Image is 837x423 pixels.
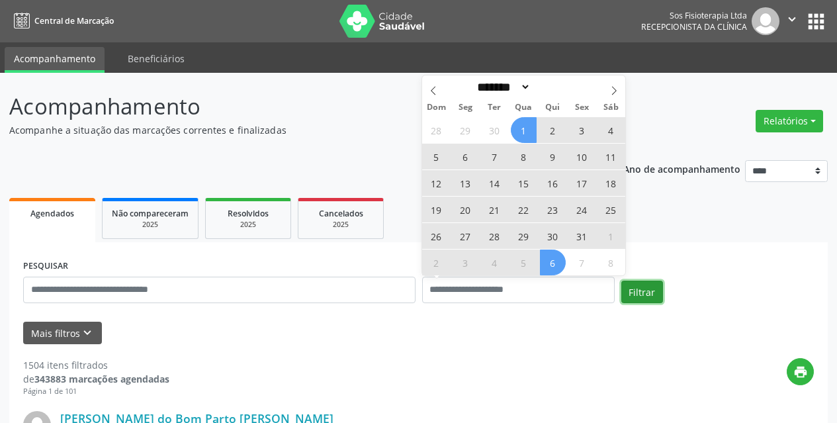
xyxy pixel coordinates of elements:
span: Outubro 16, 2025 [540,170,566,196]
i:  [785,12,799,26]
span: Outubro 27, 2025 [453,223,478,249]
div: Página 1 de 101 [23,386,169,397]
span: Outubro 22, 2025 [511,197,537,222]
span: Ter [480,103,509,112]
span: Novembro 4, 2025 [482,250,507,275]
span: Outubro 7, 2025 [482,144,507,169]
span: Outubro 28, 2025 [482,223,507,249]
span: Outubro 6, 2025 [453,144,478,169]
div: 2025 [308,220,374,230]
span: Outubro 21, 2025 [482,197,507,222]
span: Novembro 6, 2025 [540,250,566,275]
span: Qua [509,103,538,112]
div: de [23,372,169,386]
span: Outubro 2, 2025 [540,117,566,143]
span: Outubro 15, 2025 [511,170,537,196]
span: Outubro 10, 2025 [569,144,595,169]
p: Ano de acompanhamento [623,160,740,177]
span: Outubro 30, 2025 [540,223,566,249]
span: Outubro 18, 2025 [598,170,624,196]
button: Mais filtroskeyboard_arrow_down [23,322,102,345]
span: Outubro 31, 2025 [569,223,595,249]
p: Acompanhe a situação das marcações correntes e finalizadas [9,123,582,137]
input: Year [531,80,574,94]
span: Outubro 3, 2025 [569,117,595,143]
span: Outubro 12, 2025 [423,170,449,196]
span: Outubro 23, 2025 [540,197,566,222]
span: Agendados [30,208,74,219]
span: Novembro 3, 2025 [453,250,478,275]
span: Sex [567,103,596,112]
select: Month [473,80,531,94]
span: Outubro 25, 2025 [598,197,624,222]
button: apps [805,10,828,33]
span: Setembro 29, 2025 [453,117,478,143]
span: Cancelados [319,208,363,219]
span: Outubro 26, 2025 [423,223,449,249]
span: Qui [538,103,567,112]
span: Outubro 1, 2025 [511,117,537,143]
span: Novembro 7, 2025 [569,250,595,275]
span: Outubro 11, 2025 [598,144,624,169]
span: Outubro 20, 2025 [453,197,478,222]
img: img [752,7,779,35]
span: Outubro 29, 2025 [511,223,537,249]
span: Outubro 14, 2025 [482,170,507,196]
span: Outubro 13, 2025 [453,170,478,196]
div: 2025 [112,220,189,230]
button: Relatórios [756,110,823,132]
span: Outubro 4, 2025 [598,117,624,143]
button:  [779,7,805,35]
button: Filtrar [621,281,663,303]
span: Outubro 19, 2025 [423,197,449,222]
span: Outubro 9, 2025 [540,144,566,169]
span: Não compareceram [112,208,189,219]
span: Recepcionista da clínica [641,21,747,32]
i: print [793,365,808,379]
span: Seg [451,103,480,112]
span: Novembro 8, 2025 [598,250,624,275]
i: keyboard_arrow_down [80,326,95,340]
div: 2025 [215,220,281,230]
a: Central de Marcação [9,10,114,32]
span: Outubro 17, 2025 [569,170,595,196]
a: Beneficiários [118,47,194,70]
span: Sáb [596,103,625,112]
div: 1504 itens filtrados [23,358,169,372]
span: Setembro 28, 2025 [423,117,449,143]
span: Outubro 8, 2025 [511,144,537,169]
span: Setembro 30, 2025 [482,117,507,143]
span: Novembro 2, 2025 [423,250,449,275]
a: Acompanhamento [5,47,105,73]
span: Novembro 5, 2025 [511,250,537,275]
button: print [787,358,814,385]
label: PESQUISAR [23,256,68,277]
span: Outubro 5, 2025 [423,144,449,169]
p: Acompanhamento [9,90,582,123]
span: Central de Marcação [34,15,114,26]
div: Sos Fisioterapia Ltda [641,10,747,21]
span: Novembro 1, 2025 [598,223,624,249]
strong: 343883 marcações agendadas [34,373,169,385]
span: Outubro 24, 2025 [569,197,595,222]
span: Dom [422,103,451,112]
span: Resolvidos [228,208,269,219]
